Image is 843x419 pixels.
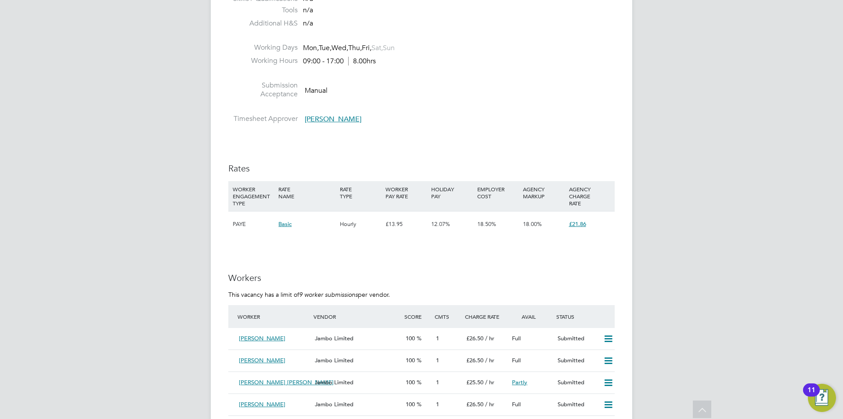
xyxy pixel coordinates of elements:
[315,379,353,386] span: Jambo Limited
[303,44,319,52] span: Mon,
[512,335,521,342] span: Full
[228,163,615,174] h3: Rates
[512,379,527,386] span: Partly
[228,43,298,52] label: Working Days
[808,384,836,412] button: Open Resource Center, 11 new notifications
[303,6,313,15] span: n/a
[305,86,328,95] span: Manual
[512,357,521,364] span: Full
[331,44,348,52] span: Wed,
[278,220,292,228] span: Basic
[383,44,395,52] span: Sun
[521,181,566,204] div: AGENCY MARKUP
[554,309,615,324] div: Status
[567,181,612,211] div: AGENCY CHARGE RATE
[303,57,376,66] div: 09:00 - 17:00
[485,335,494,342] span: / hr
[305,115,361,124] span: [PERSON_NAME]
[362,44,371,52] span: Fri,
[228,114,298,124] label: Timesheet Approver
[485,357,494,364] span: / hr
[239,357,285,364] span: [PERSON_NAME]
[228,81,298,99] label: Submission Acceptance
[436,335,439,342] span: 1
[315,357,353,364] span: Jambo Limited
[406,335,415,342] span: 100
[348,57,376,66] span: 8.00hrs
[228,19,298,28] label: Additional H&S
[383,181,429,204] div: WORKER PAY RATE
[512,401,521,408] span: Full
[371,44,383,52] span: Sat,
[406,379,415,386] span: 100
[338,211,383,237] div: Hourly
[463,309,508,324] div: Charge Rate
[554,353,600,368] div: Submitted
[466,401,483,408] span: £26.50
[239,401,285,408] span: [PERSON_NAME]
[554,397,600,412] div: Submitted
[406,357,415,364] span: 100
[485,379,494,386] span: / hr
[475,181,521,204] div: EMPLOYER COST
[466,357,483,364] span: £26.50
[319,44,331,52] span: Tue,
[431,220,450,228] span: 12.07%
[466,335,483,342] span: £26.50
[569,220,586,228] span: £21.86
[554,332,600,346] div: Submitted
[311,309,402,324] div: Vendor
[466,379,483,386] span: £25.50
[432,309,463,324] div: Cmts
[436,379,439,386] span: 1
[436,401,439,408] span: 1
[338,181,383,204] div: RATE TYPE
[303,19,313,28] span: n/a
[348,44,362,52] span: Thu,
[477,220,496,228] span: 18.50%
[231,211,276,237] div: PAYE
[231,181,276,211] div: WORKER ENGAGEMENT TYPE
[485,401,494,408] span: / hr
[523,220,542,228] span: 18.00%
[276,181,337,204] div: RATE NAME
[239,379,334,386] span: [PERSON_NAME] [PERSON_NAME]
[383,211,429,237] div: £13.95
[235,309,311,324] div: Worker
[228,56,298,66] label: Working Hours
[402,309,432,324] div: Score
[315,335,353,342] span: Jambo Limited
[807,390,815,401] div: 11
[239,335,285,342] span: [PERSON_NAME]
[315,401,353,408] span: Jambo Limited
[508,309,554,324] div: Avail
[228,272,615,284] h3: Workers
[554,375,600,390] div: Submitted
[299,291,358,299] em: 9 worker submissions
[406,401,415,408] span: 100
[228,6,298,15] label: Tools
[436,357,439,364] span: 1
[228,291,615,299] p: This vacancy has a limit of per vendor.
[429,181,475,204] div: HOLIDAY PAY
